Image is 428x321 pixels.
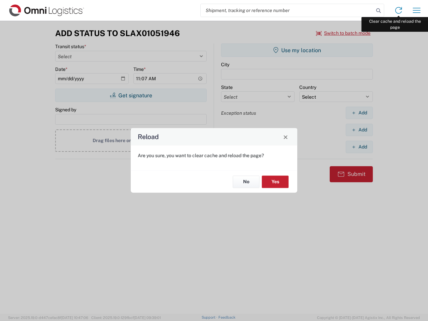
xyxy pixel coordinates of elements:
p: Are you sure, you want to clear cache and reload the page? [138,152,290,158]
button: Close [281,132,290,141]
h4: Reload [138,132,159,142]
input: Shipment, tracking or reference number [201,4,374,17]
button: No [233,176,259,188]
button: Yes [262,176,289,188]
